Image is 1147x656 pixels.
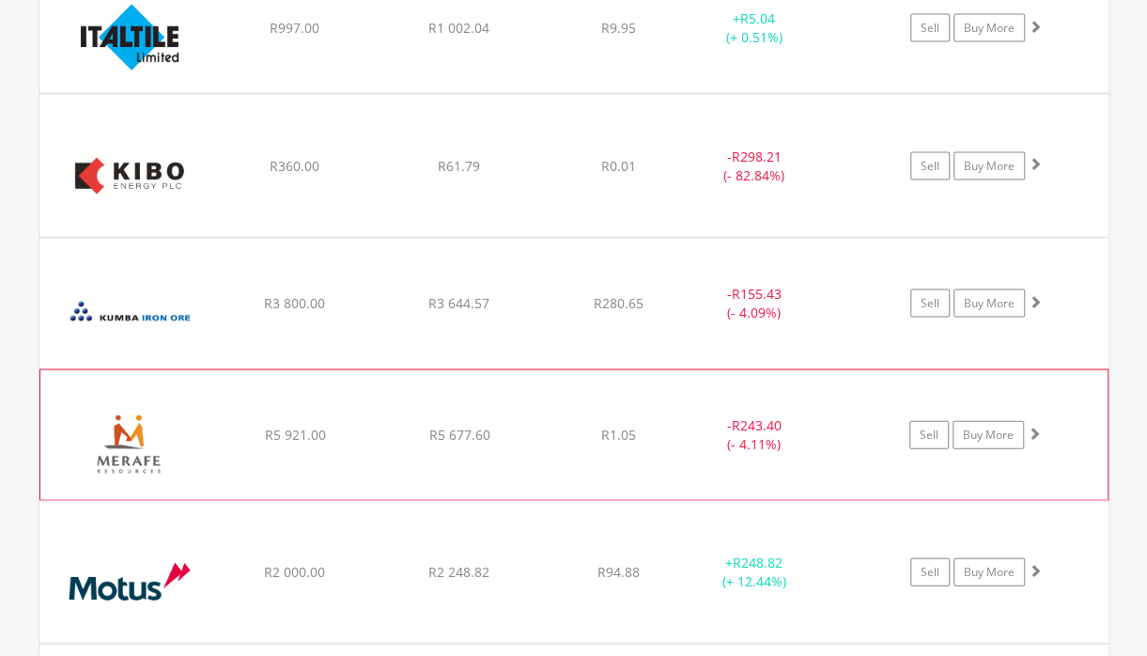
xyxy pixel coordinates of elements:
[594,294,643,312] span: R280.65
[438,157,480,175] span: R61.79
[264,294,325,312] span: R3 800.00
[732,285,782,303] span: R155.43
[910,152,950,180] a: Sell
[733,554,783,571] span: R248.82
[428,19,489,37] span: R1 002.04
[684,554,826,591] div: + (+ 12.44%)
[428,426,489,444] span: R5 677.60
[601,157,636,175] span: R0.01
[910,14,950,42] a: Sell
[909,421,949,449] a: Sell
[49,262,210,364] img: EQU.ZA.KIO.png
[953,289,1025,318] a: Buy More
[428,294,489,312] span: R3 644.57
[683,416,824,454] div: - (- 4.11%)
[910,289,950,318] a: Sell
[740,9,775,27] span: R5.04
[270,157,319,175] span: R360.00
[49,525,210,638] img: EQU.ZA.MTH.png
[264,563,325,581] span: R2 000.00
[684,9,826,47] div: + (+ 0.51%)
[684,285,826,322] div: - (- 4.09%)
[953,152,1025,180] a: Buy More
[428,563,489,581] span: R2 248.82
[684,148,826,185] div: - (- 82.84%)
[953,421,1024,449] a: Buy More
[953,14,1025,42] a: Buy More
[264,426,325,444] span: R5 921.00
[601,426,636,444] span: R1.05
[50,394,211,495] img: EQU.ZA.MRF.png
[597,563,640,581] span: R94.88
[270,19,319,37] span: R997.00
[601,19,636,37] span: R9.95
[731,416,781,434] span: R243.40
[910,558,950,586] a: Sell
[49,118,210,231] img: EQU.ZA.KBO.png
[732,148,782,165] span: R298.21
[953,558,1025,586] a: Buy More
